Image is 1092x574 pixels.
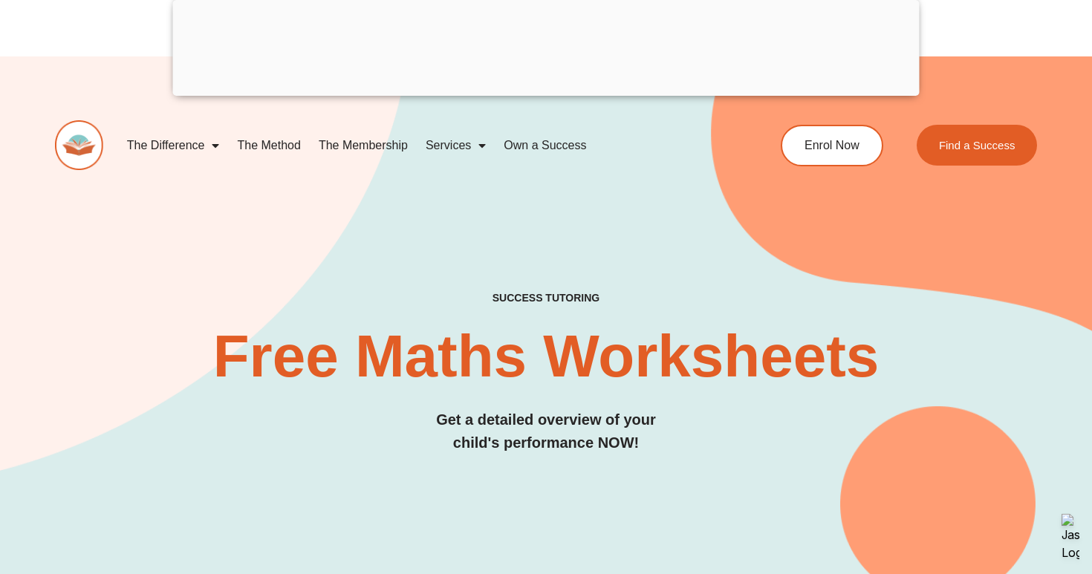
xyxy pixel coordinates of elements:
[228,128,309,163] a: The Method
[55,327,1038,386] h2: Free Maths Worksheets​
[55,408,1038,454] h3: Get a detailed overview of your child's performance NOW!
[310,128,417,163] a: The Membership
[781,125,883,166] a: Enrol Now
[118,128,229,163] a: The Difference
[939,140,1015,151] span: Find a Success
[417,128,495,163] a: Services
[805,140,859,151] span: Enrol Now
[495,128,595,163] a: Own a Success
[55,292,1038,304] h4: SUCCESS TUTORING​
[837,406,1092,574] iframe: Chat Widget
[118,128,725,163] nav: Menu
[917,125,1038,166] a: Find a Success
